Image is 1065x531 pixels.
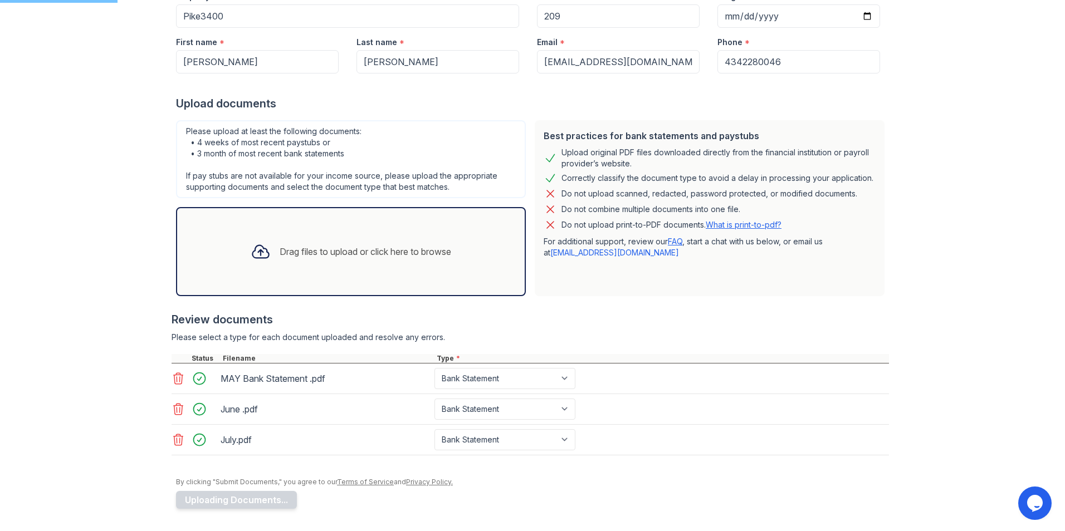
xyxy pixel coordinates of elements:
[434,354,889,363] div: Type
[706,220,781,229] a: What is print-to-pdf?
[221,431,430,449] div: July.pdf
[544,236,876,258] p: For additional support, review our , start a chat with us below, or email us at
[337,478,394,486] a: Terms of Service
[717,37,742,48] label: Phone
[561,219,781,230] p: Do not upload print-to-PDF documents.
[176,478,889,486] div: By clicking "Submit Documents," you agree to our and
[172,332,889,343] div: Please select a type for each document uploaded and resolve any errors.
[561,147,876,169] div: Upload original PDF files downloaded directly from the financial institution or payroll provider’...
[189,354,221,363] div: Status
[561,187,857,200] div: Do not upload scanned, redacted, password protected, or modified documents.
[176,96,889,111] div: Upload documents
[176,491,297,509] button: Uploading Documents...
[176,120,526,198] div: Please upload at least the following documents: • 4 weeks of most recent paystubs or • 3 month of...
[356,37,397,48] label: Last name
[172,312,889,327] div: Review documents
[221,354,434,363] div: Filename
[221,400,430,418] div: June .pdf
[544,129,876,142] div: Best practices for bank statements and paystubs
[668,237,682,246] a: FAQ
[280,245,451,258] div: Drag files to upload or click here to browse
[561,171,873,185] div: Correctly classify the document type to avoid a delay in processing your application.
[537,37,558,48] label: Email
[1018,486,1054,520] iframe: chat widget
[221,370,430,387] div: MAY Bank Statement .pdf
[561,203,740,216] div: Do not combine multiple documents into one file.
[406,478,453,486] a: Privacy Policy.
[176,37,217,48] label: First name
[550,248,679,257] a: [EMAIL_ADDRESS][DOMAIN_NAME]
